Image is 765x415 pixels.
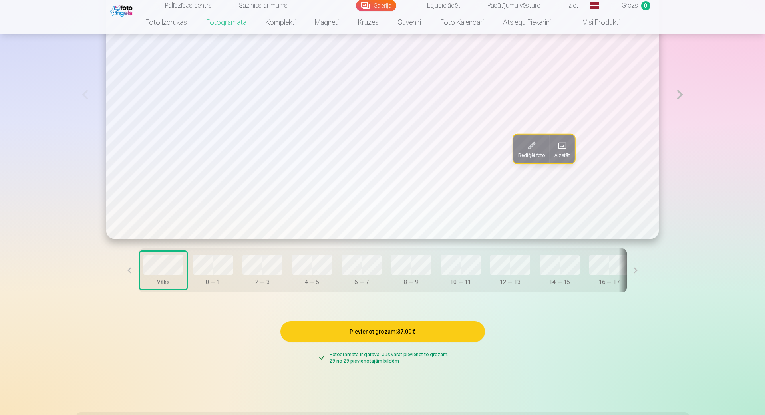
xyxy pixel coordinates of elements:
a: Foto izdrukas [136,11,197,34]
button: 0 — 1 [190,252,236,289]
button: 2 — 3 [239,252,286,289]
p: Fotogrāmata ir gatava. Jūs varat pievienot to grozam. [330,351,449,358]
span: 0 [641,1,650,10]
button: Aizstāt [550,135,575,163]
button: Vāks [140,252,187,289]
span: Rediģēt foto [518,152,545,159]
div: Vāks [143,278,183,286]
a: Atslēgu piekariņi [493,11,560,34]
div: 2 — 3 [242,278,282,286]
button: 10 — 11 [437,252,484,289]
a: Krūzes [348,11,388,34]
div: 16 — 17 [589,278,629,286]
div: 10 — 11 [441,278,481,286]
div: 0 — 1 [193,278,233,286]
button: Pievienot grozam:37,00 € [280,321,485,342]
p: 29 no 29 pievienotajām bildēm [330,358,449,364]
a: Visi produkti [560,11,629,34]
a: Foto kalendāri [431,11,493,34]
a: Magnēti [305,11,348,34]
div: 6 — 7 [342,278,382,286]
button: 8 — 9 [388,252,434,289]
div: 8 — 9 [391,278,431,286]
div: 4 — 5 [292,278,332,286]
div: 14 — 15 [540,278,580,286]
div: 12 — 13 [490,278,530,286]
a: Komplekti [256,11,305,34]
img: /fa1 [110,3,135,17]
button: 6 — 7 [338,252,385,289]
button: 16 — 17 [586,252,632,289]
span: Grozs [622,1,638,10]
a: Fotogrāmata [197,11,256,34]
a: Suvenīri [388,11,431,34]
button: 14 — 15 [536,252,583,289]
button: 4 — 5 [289,252,335,289]
button: Rediģēt foto [513,135,550,163]
button: 12 — 13 [487,252,533,289]
span: Aizstāt [554,152,570,159]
